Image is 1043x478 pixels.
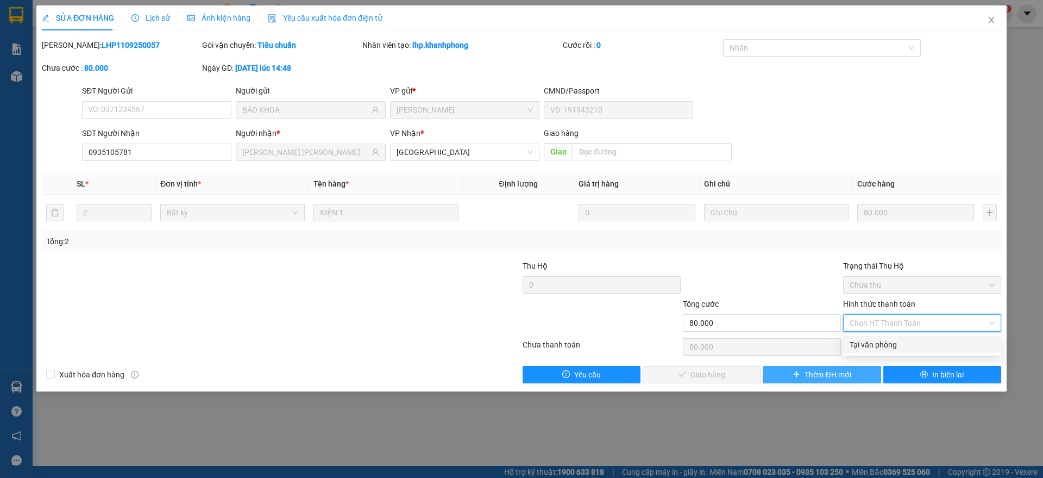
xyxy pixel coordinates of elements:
span: Nha Trang [397,144,533,160]
div: Nhân viên tạo: [362,39,561,51]
div: CMND/Passport [544,85,693,97]
span: SỬA ĐƠN HÀNG [42,14,114,22]
span: Giao hàng [544,129,579,138]
span: Thu Hộ [523,262,548,270]
span: Chưa thu [850,277,995,293]
span: picture [187,14,195,22]
span: Chọn HT Thanh Toán [850,315,995,331]
div: Người nhận [236,127,385,139]
button: delete [46,204,64,221]
div: Tại văn phòng [850,339,995,351]
b: 0 [596,41,601,49]
img: icon [268,14,277,23]
div: [PERSON_NAME]: [42,39,200,51]
b: Tiêu chuẩn [257,41,296,49]
div: VP gửi [390,85,539,97]
span: close [987,16,996,24]
div: SĐT Người Gửi [82,85,231,97]
div: Trạng thái Thu Hộ [843,260,1001,272]
span: Lê Hồng Phong [397,102,533,118]
span: Tổng cước [683,300,719,308]
span: user [372,148,379,156]
input: 0 [579,204,695,221]
input: VD: Bàn, Ghế [313,204,458,221]
span: edit [42,14,49,22]
span: Yêu cầu xuất hóa đơn điện tử [268,14,382,22]
span: Cước hàng [857,179,895,188]
input: Dọc đường [573,143,732,160]
div: Chưa thanh toán [521,339,682,358]
th: Ghi chú [700,173,853,195]
span: clock-circle [131,14,139,22]
button: checkGiao hàng [643,366,761,383]
span: user [372,106,379,114]
button: printerIn biên lai [883,366,1001,383]
button: exclamation-circleYêu cầu [523,366,640,383]
button: plusThêm ĐH mới [763,366,881,383]
span: Đơn vị tính [160,179,201,188]
b: LHP1109250057 [102,41,160,49]
span: SL [77,179,85,188]
span: plus [793,370,800,379]
span: exclamation-circle [562,370,570,379]
span: Yêu cầu [574,369,601,381]
span: Xuất hóa đơn hàng [55,369,129,381]
div: Chưa cước : [42,62,200,74]
span: Bất kỳ [167,204,298,221]
div: Người gửi [236,85,385,97]
span: Giá trị hàng [579,179,619,188]
input: Ghi Chú [704,204,849,221]
span: Tên hàng [313,179,349,188]
input: Tên người gửi [242,104,369,116]
b: lhp.khanhphong [412,41,468,49]
span: Ảnh kiện hàng [187,14,250,22]
div: Tổng: 2 [46,235,403,247]
b: [DATE] lúc 14:48 [235,64,291,72]
button: Close [976,5,1007,36]
span: Thêm ĐH mới [805,369,851,381]
label: Hình thức thanh toán [843,300,915,308]
input: VD: 191943210 [544,101,693,119]
div: Ngày GD: [202,62,360,74]
span: Lịch sử [131,14,170,22]
div: SĐT Người Nhận [82,127,231,139]
b: 80.000 [84,64,108,72]
button: plus [983,204,997,221]
span: Giao [544,143,573,160]
span: VP Nhận [390,129,420,138]
input: 0 [857,204,974,221]
span: Định lượng [499,179,538,188]
div: Cước rồi : [563,39,721,51]
span: info-circle [131,371,139,378]
input: Tên người nhận [242,146,369,158]
span: printer [920,370,928,379]
div: Gói vận chuyển: [202,39,360,51]
span: In biên lai [932,369,964,381]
